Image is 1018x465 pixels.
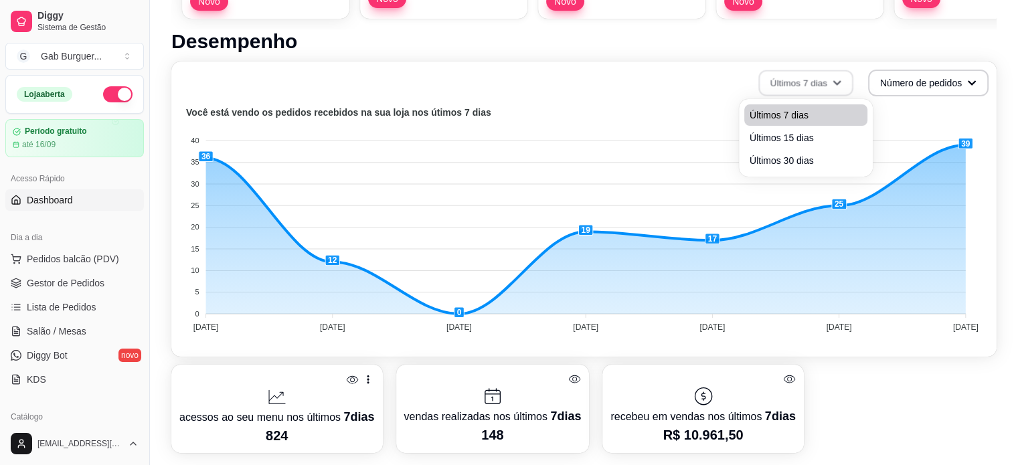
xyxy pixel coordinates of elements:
[5,406,144,428] div: Catálogo
[179,426,375,445] p: 824
[17,50,30,63] span: G
[320,322,345,332] tspan: [DATE]
[191,266,199,274] tspan: 10
[191,245,199,253] tspan: 15
[750,108,862,122] span: Últimos 7 dias
[550,409,581,423] span: 7 dias
[446,322,472,332] tspan: [DATE]
[193,322,219,332] tspan: [DATE]
[699,322,725,332] tspan: [DATE]
[37,22,139,33] span: Sistema de Gestão
[404,426,582,444] p: 148
[953,322,979,332] tspan: [DATE]
[343,410,374,424] span: 7 dias
[5,43,144,70] button: Select a team
[195,310,199,318] tspan: 0
[27,276,104,290] span: Gestor de Pedidos
[41,50,102,63] div: Gab Burguer ...
[103,86,133,102] button: Alterar Status
[22,139,56,150] article: até 16/09
[17,87,72,102] div: Loja aberta
[573,322,598,332] tspan: [DATE]
[191,158,199,166] tspan: 35
[744,104,867,171] ul: Últimos 7 dias
[37,10,139,22] span: Diggy
[186,107,491,118] text: Você está vendo os pedidos recebidos na sua loja nos útimos 7 dias
[27,373,46,386] span: KDS
[404,407,582,426] p: vendas realizadas nos últimos
[179,407,375,426] p: acessos ao seu menu nos últimos
[191,223,199,231] tspan: 20
[27,300,96,314] span: Lista de Pedidos
[171,29,997,54] h1: Desempenho
[750,131,862,145] span: Últimos 15 dias
[191,201,199,209] tspan: 25
[827,322,852,332] tspan: [DATE]
[610,426,795,444] p: R$ 10.961,50
[610,407,795,426] p: recebeu em vendas nos últimos
[750,154,862,167] span: Últimos 30 dias
[5,168,144,189] div: Acesso Rápido
[5,227,144,248] div: Dia a dia
[191,136,199,145] tspan: 40
[25,126,87,136] article: Período gratuito
[27,324,86,338] span: Salão / Mesas
[765,409,796,423] span: 7 dias
[191,180,199,188] tspan: 30
[27,349,68,362] span: Diggy Bot
[27,252,119,266] span: Pedidos balcão (PDV)
[27,193,73,207] span: Dashboard
[37,438,122,449] span: [EMAIL_ADDRESS][DOMAIN_NAME]
[758,70,853,96] button: Últimos 7 dias
[868,70,989,96] button: Número de pedidos
[195,288,199,296] tspan: 5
